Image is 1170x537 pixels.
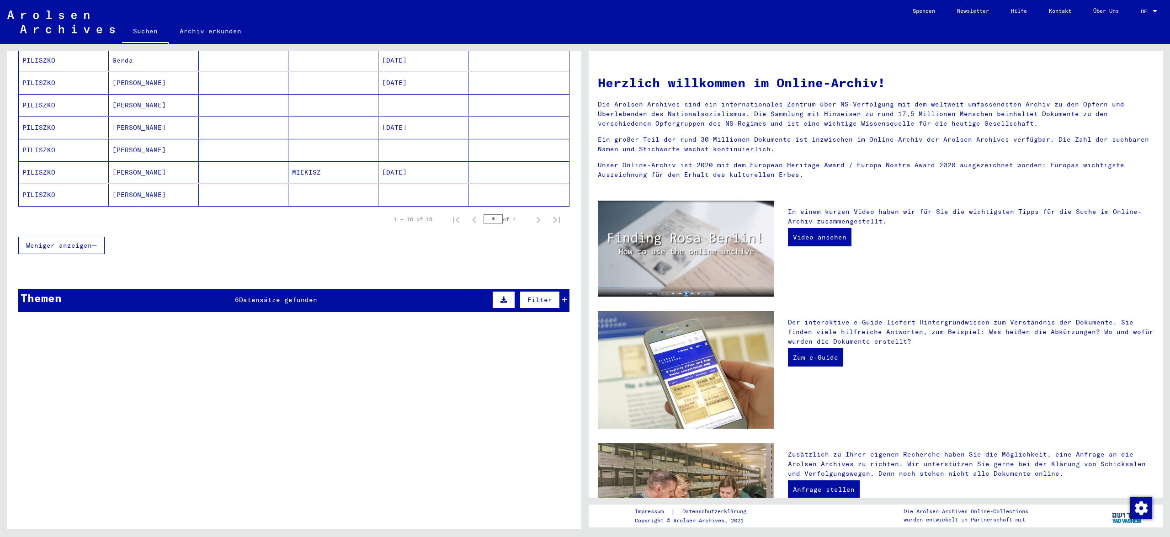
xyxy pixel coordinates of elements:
span: 6 [235,296,239,304]
div: of 1 [484,215,529,223]
img: video.jpg [598,201,774,297]
div: 1 – 16 of 16 [394,215,432,223]
mat-cell: [PERSON_NAME] [109,161,199,183]
mat-cell: PILISZKO [19,94,109,116]
mat-cell: PILISZKO [19,49,109,71]
p: Die Arolsen Archives Online-Collections [904,507,1028,516]
p: Copyright © Arolsen Archives, 2021 [635,516,757,525]
button: Last page [548,210,566,229]
span: Filter [527,296,552,304]
button: First page [447,210,465,229]
mat-cell: MIEKISZ [288,161,378,183]
p: Der interaktive e-Guide liefert Hintergrundwissen zum Verständnis der Dokumente. Sie finden viele... [788,318,1154,346]
mat-cell: [PERSON_NAME] [109,94,199,116]
div: | [635,507,757,516]
a: Zum e-Guide [788,348,843,367]
button: Previous page [465,210,484,229]
button: Weniger anzeigen [18,237,105,254]
p: wurden entwickelt in Partnerschaft mit [904,516,1028,524]
mat-cell: [DATE] [378,49,468,71]
mat-cell: [PERSON_NAME] [109,117,199,138]
h1: Herzlich willkommen im Online-Archiv! [598,73,1154,92]
a: Datenschutzerklärung [675,507,757,516]
mat-cell: PILISZKO [19,139,109,161]
a: Impressum [635,507,671,516]
a: Archiv erkunden [169,20,252,42]
a: Video ansehen [788,228,851,246]
mat-cell: PILISZKO [19,161,109,183]
p: Die Arolsen Archives sind ein internationales Zentrum über NS-Verfolgung mit dem weltweit umfasse... [598,100,1154,128]
mat-cell: [PERSON_NAME] [109,139,199,161]
mat-cell: [DATE] [378,72,468,94]
button: Next page [529,210,548,229]
mat-cell: [DATE] [378,161,468,183]
a: Anfrage stellen [788,480,860,499]
a: Suchen [122,20,169,44]
p: Zusätzlich zu Ihrer eigenen Recherche haben Sie die Möglichkeit, eine Anfrage an die Arolsen Arch... [788,450,1154,479]
span: Weniger anzeigen [26,241,92,250]
p: In einem kurzen Video haben wir für Sie die wichtigsten Tipps für die Suche im Online-Archiv zusa... [788,207,1154,226]
p: Unser Online-Archiv ist 2020 mit dem European Heritage Award / Europa Nostra Award 2020 ausgezeic... [598,160,1154,180]
span: Datensätze gefunden [239,296,317,304]
mat-cell: [PERSON_NAME] [109,72,199,94]
mat-cell: PILISZKO [19,184,109,206]
img: Zustimmung ändern [1130,497,1152,519]
mat-cell: PILISZKO [19,117,109,138]
button: Filter [520,291,560,308]
p: Ein großer Teil der rund 30 Millionen Dokumente ist inzwischen im Online-Archiv der Arolsen Archi... [598,135,1154,154]
div: Zustimmung ändern [1130,497,1152,519]
mat-cell: Gerda [109,49,199,71]
mat-cell: [PERSON_NAME] [109,184,199,206]
img: Arolsen_neg.svg [7,11,115,33]
div: Themen [21,290,62,306]
mat-cell: PILISZKO [19,72,109,94]
mat-cell: [DATE] [378,117,468,138]
span: DE [1141,8,1151,15]
img: yv_logo.png [1110,504,1144,527]
img: eguide.jpg [598,311,774,429]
